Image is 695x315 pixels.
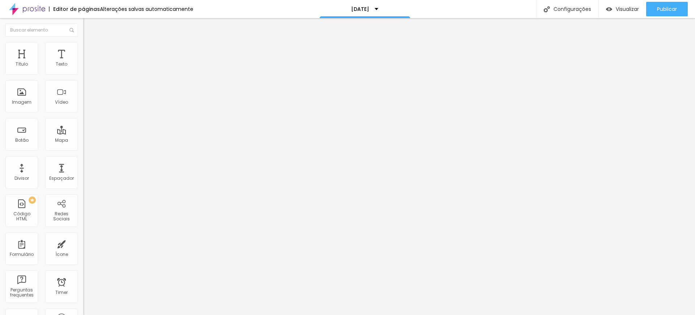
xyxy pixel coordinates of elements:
div: Botão [15,138,29,143]
img: Icone [544,6,550,12]
div: Perguntas frequentes [7,287,36,298]
div: Divisor [14,176,29,181]
input: Buscar elemento [5,24,78,37]
button: Visualizar [599,2,646,16]
div: Imagem [12,100,31,105]
div: Mapa [55,138,68,143]
div: Editor de páginas [49,7,100,12]
div: Vídeo [55,100,68,105]
p: [DATE] [351,7,369,12]
div: Timer [55,290,68,295]
img: Icone [69,28,74,32]
button: Publicar [646,2,688,16]
div: Formulário [10,252,34,257]
div: Redes Sociais [47,211,76,222]
div: Código HTML [7,211,36,222]
span: Publicar [657,6,677,12]
div: Alterações salvas automaticamente [100,7,193,12]
div: Ícone [55,252,68,257]
div: Espaçador [49,176,74,181]
img: view-1.svg [606,6,612,12]
div: Título [16,62,28,67]
div: Texto [56,62,67,67]
span: Visualizar [616,6,639,12]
